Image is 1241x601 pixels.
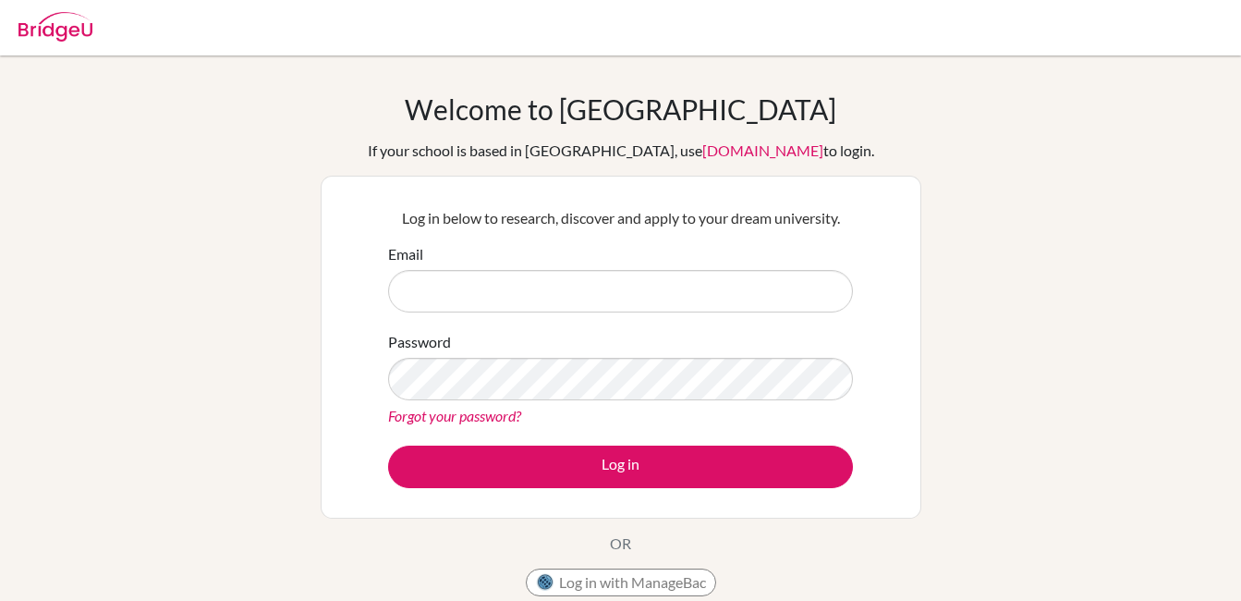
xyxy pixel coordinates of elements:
[526,569,716,596] button: Log in with ManageBac
[388,407,521,424] a: Forgot your password?
[610,533,631,555] p: OR
[388,207,853,229] p: Log in below to research, discover and apply to your dream university.
[405,92,836,126] h1: Welcome to [GEOGRAPHIC_DATA]
[388,446,853,488] button: Log in
[388,331,451,353] label: Password
[702,141,823,159] a: [DOMAIN_NAME]
[388,243,423,265] label: Email
[368,140,874,162] div: If your school is based in [GEOGRAPHIC_DATA], use to login.
[18,12,92,42] img: Bridge-U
